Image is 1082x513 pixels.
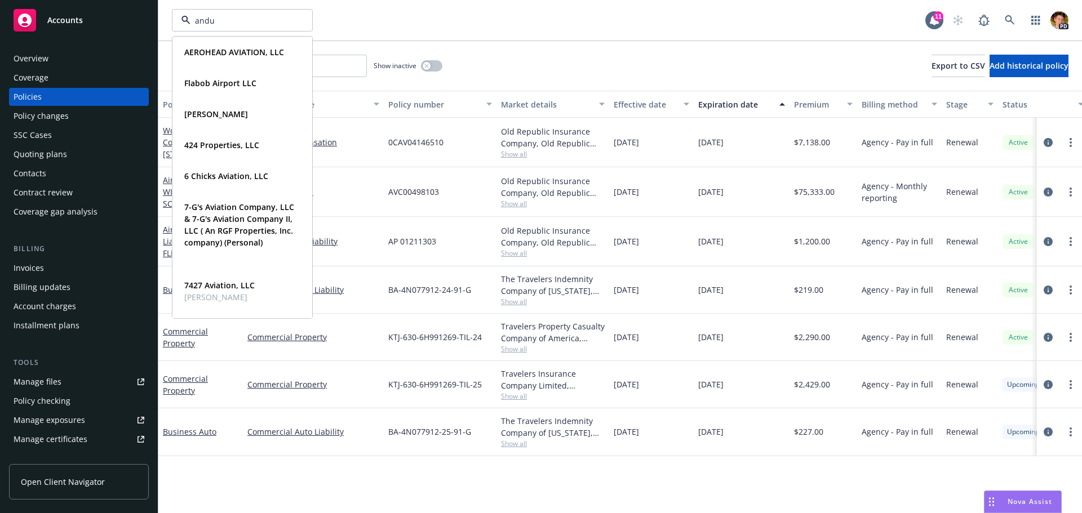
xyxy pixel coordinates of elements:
[247,426,379,438] a: Commercial Auto Liability
[190,15,290,26] input: Filter by keyword
[163,224,223,282] a: Airport General Liability
[14,184,73,202] div: Contract review
[163,175,237,233] a: Aircraft / Aviation
[794,378,830,390] span: $2,429.00
[247,235,379,247] a: Airport General Liability
[501,199,605,208] span: Show all
[14,392,70,410] div: Policy checking
[47,16,83,25] span: Accounts
[794,426,823,438] span: $227.00
[501,344,605,354] span: Show all
[862,426,933,438] span: Agency - Pay in full
[9,278,149,296] a: Billing updates
[184,202,294,248] strong: 7-G's Aviation Company, LLC & 7-G's Aviation Company II, LLC ( An RGF Properties, Inc. company) (...
[9,259,149,277] a: Invoices
[388,284,471,296] span: BA-4N077912-24-91-G
[9,50,149,68] a: Overview
[794,331,830,343] span: $2,290.00
[990,55,1068,77] button: Add historical policy
[501,273,605,297] div: The Travelers Indemnity Company of [US_STATE], Travelers Insurance, National Hanger Insurance Pro...
[1007,332,1030,342] span: Active
[862,284,933,296] span: Agency - Pay in full
[388,331,482,343] span: KTJ-630-6H991269-TIL-24
[946,331,978,343] span: Renewal
[946,378,978,390] span: Renewal
[947,9,969,32] a: Start snowing
[973,9,995,32] a: Report a Bug
[14,316,79,334] div: Installment plans
[14,107,69,125] div: Policy changes
[1007,285,1030,295] span: Active
[501,149,605,159] span: Show all
[946,99,981,110] div: Stage
[9,107,149,125] a: Policy changes
[9,184,149,202] a: Contract review
[9,449,149,467] a: Manage BORs
[698,378,724,390] span: [DATE]
[184,291,255,303] span: [PERSON_NAME]
[857,91,942,118] button: Billing method
[496,91,609,118] button: Market details
[9,392,149,410] a: Policy checking
[501,175,605,199] div: Old Republic Insurance Company, Old Republic General Insurance Group
[698,99,773,110] div: Expiration date
[14,449,66,467] div: Manage BORs
[21,476,105,488] span: Open Client Navigator
[388,136,444,148] span: 0CAV04146510
[1007,187,1030,197] span: Active
[388,186,439,198] span: AVC00498103
[614,99,677,110] div: Effective date
[501,99,592,110] div: Market details
[9,297,149,315] a: Account charges
[9,164,149,182] a: Contacts
[247,378,379,390] a: Commercial Property
[9,126,149,144] a: SSC Cases
[698,331,724,343] span: [DATE]
[184,47,284,57] strong: AEROHEAD AVIATION, LLC
[1064,425,1077,439] a: more
[1007,137,1030,148] span: Active
[614,331,639,343] span: [DATE]
[985,491,999,512] div: Drag to move
[247,186,379,198] a: Aircraft / Aviation
[247,136,379,148] a: Workers' Compensation
[14,50,48,68] div: Overview
[9,69,149,87] a: Coverage
[243,91,384,118] button: Lines of coverage
[9,373,149,391] a: Manage files
[163,326,208,349] a: Commercial Property
[1064,235,1077,248] a: more
[862,180,937,204] span: Agency - Monthly reporting
[501,248,605,258] span: Show all
[1064,136,1077,149] a: more
[247,284,379,296] a: Commercial Auto Liability
[184,109,248,119] strong: [PERSON_NAME]
[932,60,985,71] span: Export to CSV
[9,145,149,163] a: Quoting plans
[14,411,85,429] div: Manage exposures
[1007,380,1039,390] span: Upcoming
[698,235,724,247] span: [DATE]
[1064,378,1077,391] a: more
[932,55,985,77] button: Export to CSV
[1050,11,1068,29] img: photo
[862,99,925,110] div: Billing method
[9,243,149,255] div: Billing
[1041,235,1055,248] a: circleInformation
[862,378,933,390] span: Agency - Pay in full
[388,99,480,110] div: Policy number
[501,391,605,401] span: Show all
[184,140,259,150] strong: 424 Properties, LLC
[794,136,830,148] span: $7,138.00
[14,203,97,221] div: Coverage gap analysis
[614,186,639,198] span: [DATE]
[999,9,1021,32] a: Search
[184,280,255,291] strong: 7427 Aviation, LLC
[163,284,216,295] a: Business Auto
[163,99,226,110] div: Policy details
[384,91,496,118] button: Policy number
[1041,425,1055,439] a: circleInformation
[388,426,471,438] span: BA-4N077912-25-91-G
[614,426,639,438] span: [DATE]
[14,297,76,315] div: Account charges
